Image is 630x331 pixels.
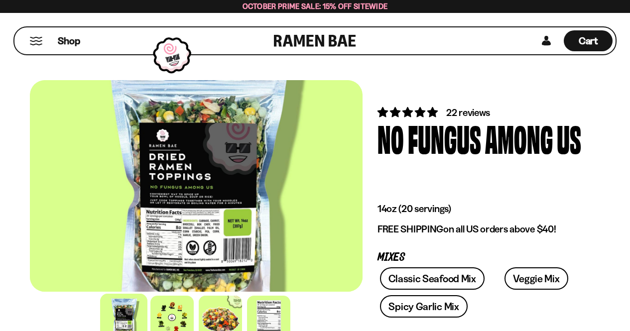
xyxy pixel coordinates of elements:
p: Mixes [378,253,585,262]
a: Classic Seafood Mix [380,267,484,290]
button: Mobile Menu Trigger [29,37,43,45]
div: No [378,119,404,157]
span: 22 reviews [446,107,490,118]
a: Spicy Garlic Mix [380,295,467,318]
span: 4.82 stars [378,106,440,118]
div: Fungus [408,119,481,157]
div: Us [557,119,581,157]
span: Cart [579,35,598,47]
strong: FREE SHIPPING [378,223,443,235]
p: on all US orders above $40! [378,223,585,235]
div: Among [485,119,553,157]
a: Shop [58,30,80,51]
span: Shop [58,34,80,48]
a: Veggie Mix [504,267,568,290]
div: Cart [564,27,613,54]
span: October Prime Sale: 15% off Sitewide [243,1,388,11]
p: 14oz (20 servings) [378,203,585,215]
